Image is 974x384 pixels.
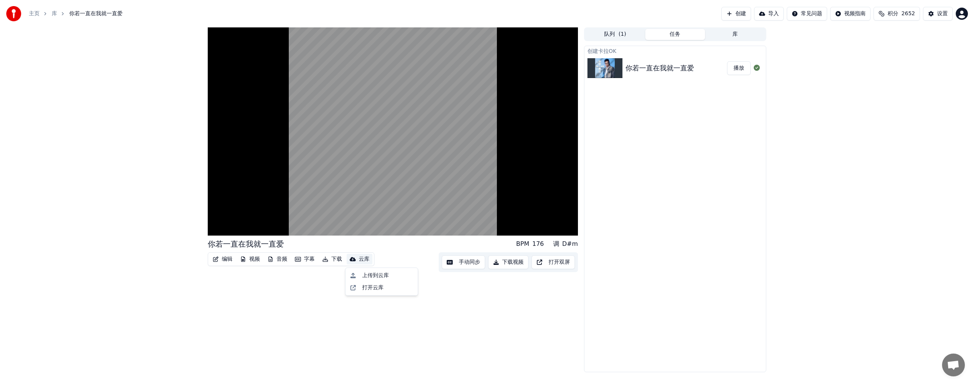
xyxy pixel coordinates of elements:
[901,10,915,18] span: 2652
[619,30,626,38] span: ( 1 )
[562,239,578,249] div: D#m
[52,10,57,18] a: 库
[625,63,694,73] div: 你若一直在我就一直爱
[874,7,920,21] button: 积分2652
[292,254,318,264] button: 字幕
[359,255,369,263] div: 云库
[553,239,559,249] div: 调
[585,29,645,40] button: 队列
[705,29,765,40] button: 库
[442,255,485,269] button: 手动同步
[937,10,948,18] div: 设置
[488,255,528,269] button: 下载视频
[237,254,263,264] button: 视频
[888,10,898,18] span: 积分
[532,239,544,249] div: 176
[208,239,284,249] div: 你若一直在我就一直爱
[29,10,123,18] nav: breadcrumb
[516,239,529,249] div: BPM
[754,7,784,21] button: 导入
[645,29,705,40] button: 任务
[29,10,40,18] a: 主页
[923,7,953,21] button: 设置
[6,6,21,21] img: youka
[830,7,871,21] button: 视频指南
[721,7,751,21] button: 创建
[532,255,575,269] button: 打开双屏
[787,7,827,21] button: 常见问题
[362,284,384,292] div: 打开云库
[69,10,123,18] span: 你若一直在我就一直爱
[362,272,389,279] div: 上传到云库
[210,254,236,264] button: 编辑
[942,354,965,376] a: Open chat
[319,254,345,264] button: 下载
[727,61,751,75] button: 播放
[264,254,290,264] button: 音频
[584,46,766,55] div: 创建卡拉OK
